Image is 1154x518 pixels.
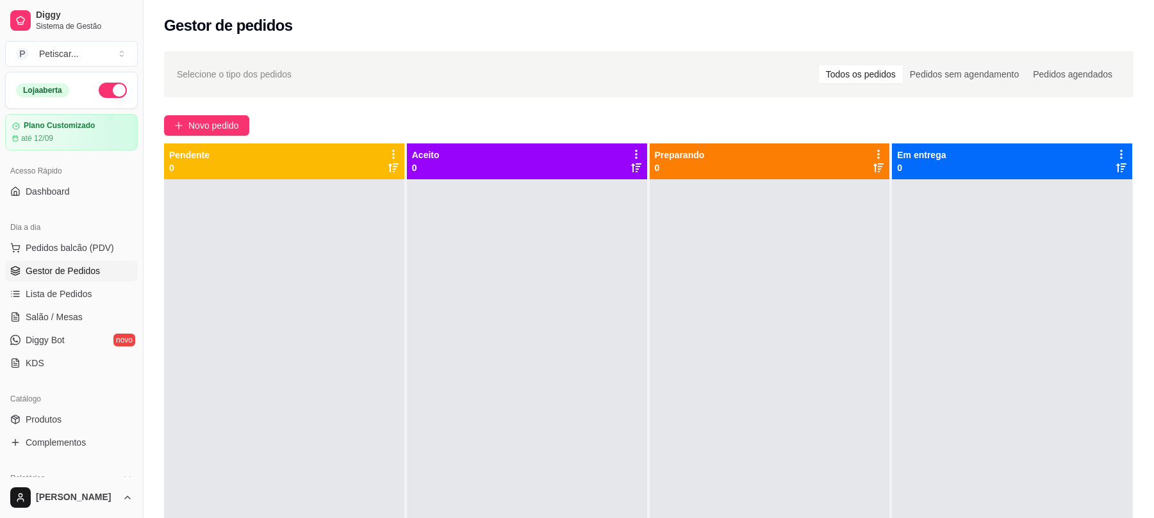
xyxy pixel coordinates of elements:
[5,161,138,181] div: Acesso Rápido
[26,311,83,323] span: Salão / Mesas
[5,181,138,202] a: Dashboard
[26,185,70,198] span: Dashboard
[36,10,133,21] span: Diggy
[26,264,100,277] span: Gestor de Pedidos
[5,114,138,150] a: Plano Customizadoaté 12/09
[36,492,117,503] span: [PERSON_NAME]
[897,149,946,161] p: Em entrega
[24,121,95,131] article: Plano Customizado
[16,47,29,60] span: P
[655,149,705,161] p: Preparando
[26,413,62,426] span: Produtos
[169,161,210,174] p: 0
[188,118,239,133] span: Novo pedido
[5,41,138,67] button: Select a team
[5,482,138,513] button: [PERSON_NAME]
[36,21,133,31] span: Sistema de Gestão
[26,334,65,346] span: Diggy Bot
[10,473,45,483] span: Relatórios
[99,83,127,98] button: Alterar Status
[819,65,903,83] div: Todos os pedidos
[177,67,292,81] span: Selecione o tipo dos pedidos
[39,47,78,60] div: Petiscar ...
[5,217,138,238] div: Dia a dia
[26,287,92,300] span: Lista de Pedidos
[164,115,249,136] button: Novo pedido
[5,261,138,281] a: Gestor de Pedidos
[412,149,440,161] p: Aceito
[655,161,705,174] p: 0
[412,161,440,174] p: 0
[169,149,210,161] p: Pendente
[5,238,138,258] button: Pedidos balcão (PDV)
[1026,65,1119,83] div: Pedidos agendados
[174,121,183,130] span: plus
[903,65,1026,83] div: Pedidos sem agendamento
[26,436,86,449] span: Complementos
[16,83,69,97] div: Loja aberta
[164,15,293,36] h2: Gestor de pedidos
[5,5,138,36] a: DiggySistema de Gestão
[26,241,114,254] span: Pedidos balcão (PDV)
[5,307,138,327] a: Salão / Mesas
[897,161,946,174] p: 0
[5,432,138,453] a: Complementos
[5,409,138,430] a: Produtos
[5,284,138,304] a: Lista de Pedidos
[5,330,138,350] a: Diggy Botnovo
[5,389,138,409] div: Catálogo
[21,133,53,143] article: até 12/09
[5,353,138,373] a: KDS
[26,357,44,369] span: KDS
